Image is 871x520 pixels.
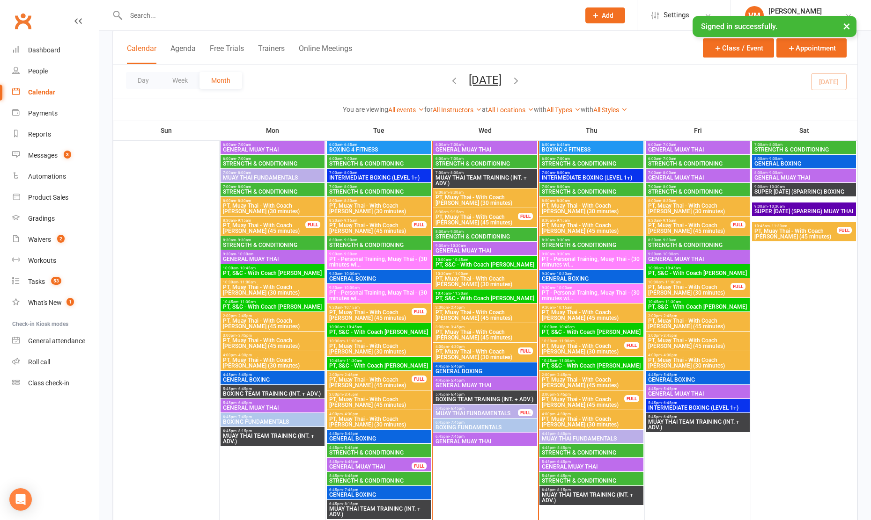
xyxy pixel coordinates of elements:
span: SUPER [DATE] (SPARRING) BOXING [754,189,854,195]
span: 2 [57,235,65,243]
span: PT, S&C - With Coach [PERSON_NAME] [435,262,535,267]
button: Calendar [127,44,156,64]
span: - 10:30am [342,272,360,276]
button: Online Meetings [299,44,352,64]
span: GENERAL MUAY THAI [648,147,748,152]
span: 7:00am [648,185,748,189]
span: - 11:00am [664,280,681,284]
span: - 8:00am [342,185,357,189]
span: 6:00am [435,157,535,161]
span: Settings [664,5,689,26]
span: PT - Personal Training, Muay Thai - (30 minutes wi... [329,290,429,301]
span: GENERAL BOXING [329,276,429,282]
div: What's New [28,299,62,306]
span: STRENGTH & CONDITIONING [329,242,429,248]
div: FULL [837,227,852,234]
div: Calendar [28,88,55,96]
span: - 11:30am [770,224,787,228]
span: PT, Muay Thai - With Coach [PERSON_NAME] (30 minutes) [648,284,731,296]
span: 9:30am [541,286,642,290]
span: PT, Muay Thai - With Coach [PERSON_NAME] (30 minutes) [435,276,535,287]
span: - 8:00am [449,171,464,175]
a: Waivers 2 [12,229,99,250]
span: 2:00pm [648,314,748,318]
span: PT, S&C - With Coach [PERSON_NAME] [648,304,748,310]
span: STRENGTH & CONDITIONING [541,189,642,195]
span: PT, Muay Thai - With Coach [PERSON_NAME] (45 minutes) [754,228,837,239]
span: 9:30am [435,244,535,248]
span: - 9:30am [555,238,570,242]
span: PT, Muay Thai - With Coach [PERSON_NAME] (30 minutes) [435,349,518,360]
span: - 8:30am [342,199,357,203]
span: 6:00am [541,157,642,161]
span: PT, Muay Thai - With Coach [PERSON_NAME] (30 minutes) [329,203,429,214]
span: 8:30am [435,230,535,234]
span: - 7:00am [236,157,251,161]
span: - 10:45am [557,325,575,329]
span: BOXING 4 FITNESS [329,147,429,152]
span: 10:00am [329,325,429,329]
span: GENERAL MUAY THAI [648,175,748,181]
span: INTERMEDIATE BOXING (LEVEL 1+) [541,175,642,181]
span: - 3:45pm [236,333,252,338]
span: 9:30am [541,305,642,310]
span: PT, Muay Thai - With Coach [PERSON_NAME] (30 minutes) [435,195,535,206]
span: - 9:00am [768,157,782,161]
span: GENERAL MUAY THAI [754,175,854,181]
button: Agenda [170,44,196,64]
span: 6:00am [648,143,748,147]
a: All Locations [488,106,534,114]
span: - 3:45pm [662,333,677,338]
th: Sat [751,121,857,140]
span: PT, Muay Thai - With Coach [PERSON_NAME] (30 minutes) [329,343,429,354]
span: PT, Muay Thai - With Coach [PERSON_NAME] (45 minutes) [648,338,748,349]
span: STRENGTH & CONDITIONING [435,161,535,166]
div: FULL [412,221,427,228]
button: [DATE] [469,73,502,87]
div: FULL [624,342,639,349]
a: All events [388,106,424,114]
span: 6:00am [435,143,535,147]
a: Messages 3 [12,145,99,166]
span: 4:00pm [435,345,518,349]
span: 6:00am [222,143,323,147]
span: - 8:00am [768,143,782,147]
span: MUAY THAI FUNDAMENTALS [222,175,323,181]
div: Messages [28,152,58,159]
span: PT, S&C - With Coach [PERSON_NAME] [648,270,748,276]
button: Day [126,72,161,89]
button: Class / Event [703,38,774,58]
span: - 9:30am [661,238,676,242]
span: PT, Muay Thai - With Coach [PERSON_NAME] (45 minutes) [435,329,535,340]
span: 10:30am [648,280,731,284]
span: 7:00am [222,185,323,189]
div: FULL [412,308,427,315]
span: - 11:30am [238,300,256,304]
span: 8:00am [541,199,642,203]
div: Payments [28,109,58,117]
div: Roll call [28,358,50,366]
span: 9:00am [329,252,429,256]
span: - 8:00am [661,171,676,175]
span: PT, S&C - With Coach [PERSON_NAME] [435,296,535,301]
span: 10:30am [435,272,535,276]
span: 3:00pm [435,325,535,329]
span: PT, Muay Thai - With Coach [PERSON_NAME] (45 minutes) [222,318,323,329]
div: Automations [28,173,66,180]
span: 8:30am [329,238,429,242]
span: 9:30am [648,252,748,256]
span: 8:30am [435,210,518,214]
span: 8:30am [222,218,306,223]
span: - 7:00am [661,157,676,161]
a: Payments [12,103,99,124]
span: - 8:00am [661,185,676,189]
a: What's New1 [12,292,99,313]
span: STRENGTH & CONDITIONING [329,189,429,195]
a: Workouts [12,250,99,271]
a: All Instructors [433,106,482,114]
a: Roll call [12,352,99,373]
span: 8:00am [435,190,535,195]
a: Dashboard [12,40,99,61]
span: 8:30am [648,218,731,223]
span: 9:00am [754,185,854,189]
